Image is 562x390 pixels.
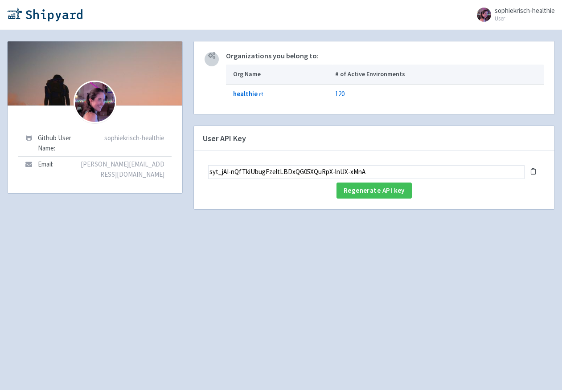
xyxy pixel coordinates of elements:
a: 120 [335,89,345,98]
h5: Organizations you belong to: [226,52,544,60]
span: Regenerate API key [344,186,405,195]
span: sophiekrisch-healthie [104,134,164,142]
th: # of Active Environments [332,65,544,84]
a: healthie [233,89,263,98]
small: User [495,16,555,21]
span: [PERSON_NAME][EMAIL_ADDRESS][DOMAIN_NAME] [81,160,164,179]
td: Github User Name: [35,130,78,156]
a: sophiekrisch-healthie User [472,7,555,21]
img: 210766261 [74,81,116,123]
b: healthie [233,89,258,98]
span: sophiekrisch-healthie [495,6,555,15]
th: Org Name [226,65,332,84]
td: Email: [35,156,78,182]
img: Shipyard logo [7,7,82,21]
button: Regenerate API key [336,183,412,199]
h4: User API Key [194,126,554,151]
